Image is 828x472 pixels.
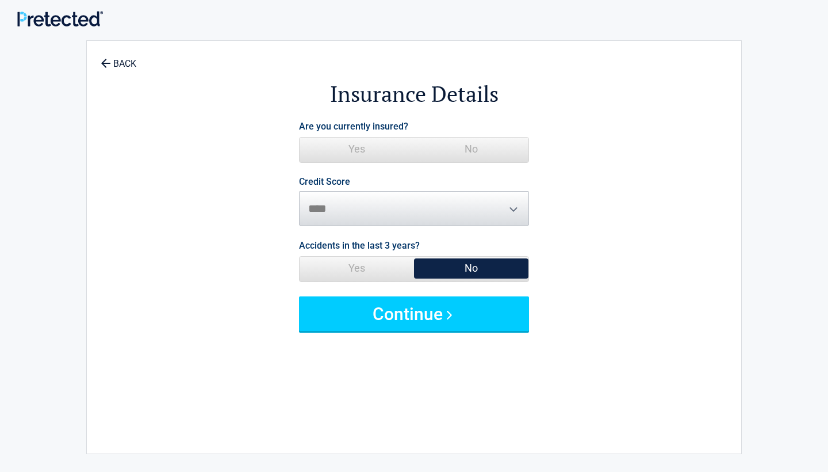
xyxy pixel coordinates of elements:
[17,11,103,26] img: Main Logo
[98,48,139,68] a: BACK
[150,79,678,109] h2: Insurance Details
[300,257,414,280] span: Yes
[414,138,528,161] span: No
[299,177,350,186] label: Credit Score
[299,119,408,134] label: Are you currently insured?
[299,238,420,253] label: Accidents in the last 3 years?
[300,138,414,161] span: Yes
[299,296,529,331] button: Continue
[414,257,528,280] span: No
